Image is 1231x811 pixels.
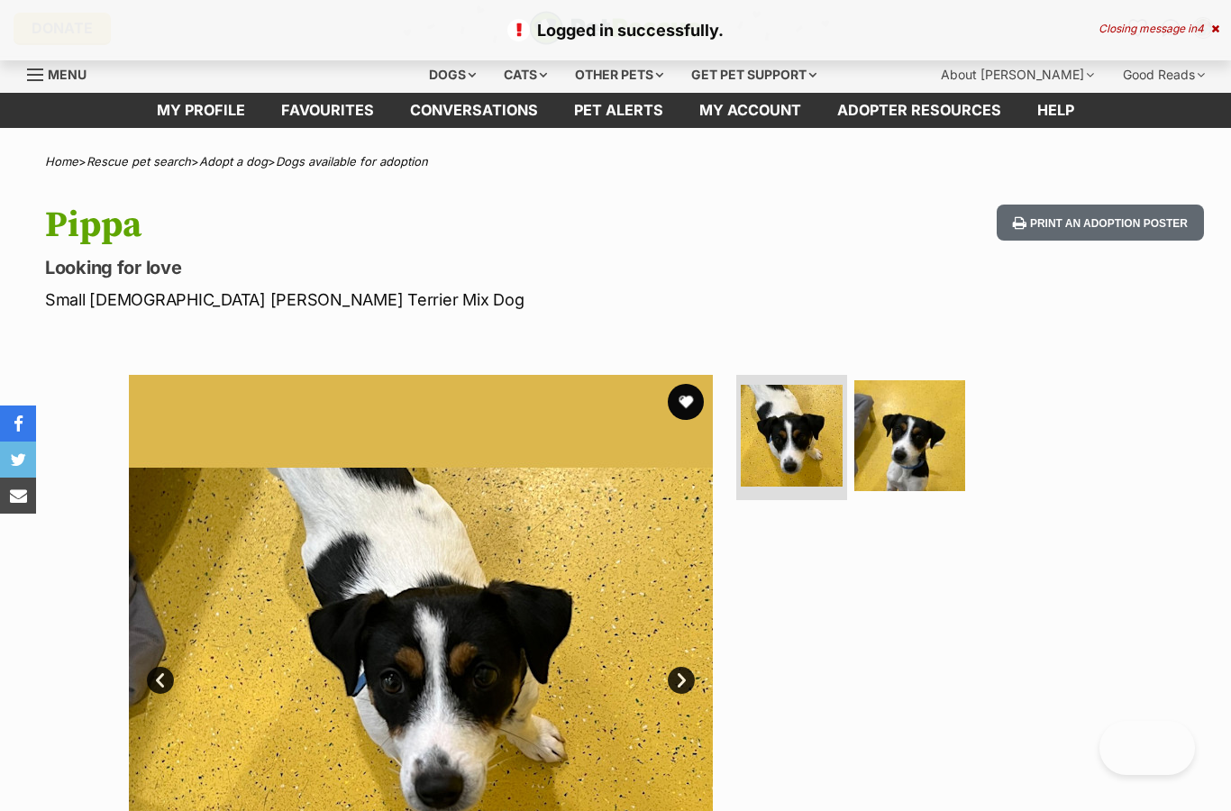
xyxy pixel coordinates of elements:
a: Rescue pet search [87,154,191,169]
div: Closing message in [1099,23,1219,35]
div: Other pets [562,57,676,93]
div: Get pet support [679,57,829,93]
p: Looking for love [45,255,752,280]
div: Cats [491,57,560,93]
a: Dogs available for adoption [276,154,428,169]
div: Dogs [416,57,488,93]
p: Small [DEMOGRAPHIC_DATA] [PERSON_NAME] Terrier Mix Dog [45,287,752,312]
h1: Pippa [45,205,752,246]
div: About [PERSON_NAME] [928,57,1107,93]
a: Favourites [263,93,392,128]
a: Prev [147,667,174,694]
a: Next [668,667,695,694]
span: 4 [1197,22,1204,35]
img: Photo of Pippa [854,380,965,491]
a: Home [45,154,78,169]
img: Photo of Pippa [741,385,843,487]
a: conversations [392,93,556,128]
button: favourite [668,384,704,420]
a: Help [1019,93,1092,128]
span: Menu [48,67,87,82]
a: Pet alerts [556,93,681,128]
button: Print an adoption poster [997,205,1204,241]
a: My account [681,93,819,128]
p: Logged in successfully. [18,18,1213,42]
a: Adopter resources [819,93,1019,128]
iframe: Help Scout Beacon - Open [1099,721,1195,775]
div: Good Reads [1110,57,1217,93]
a: Menu [27,57,99,89]
a: My profile [139,93,263,128]
a: Adopt a dog [199,154,268,169]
